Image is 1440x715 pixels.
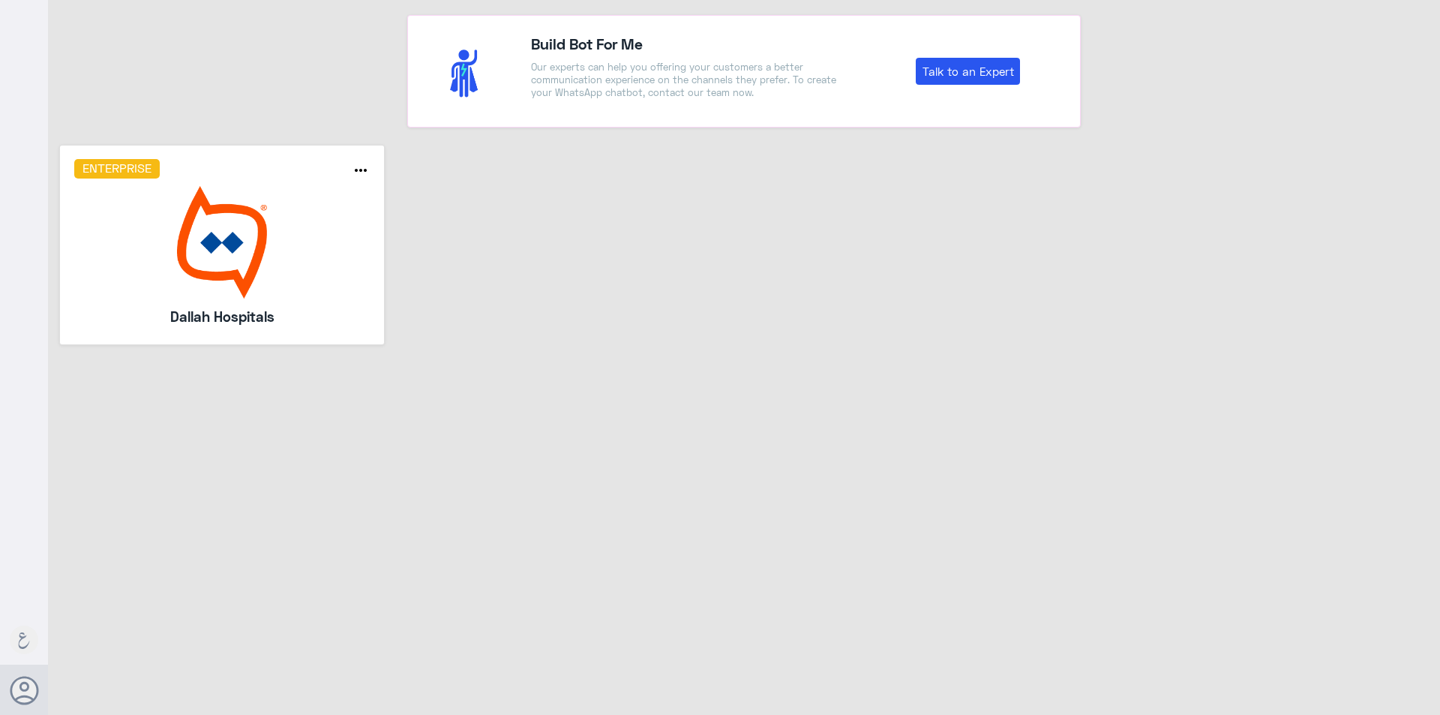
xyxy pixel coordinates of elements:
[114,306,330,327] h5: Dallah Hospitals
[352,161,370,183] button: more_horiz
[10,676,38,704] button: Avatar
[74,186,370,299] img: bot image
[74,159,160,179] h6: Enterprise
[531,32,844,55] h4: Build Bot For Me
[531,61,844,99] p: Our experts can help you offering your customers a better communication experience on the channel...
[916,58,1020,85] a: Talk to an Expert
[352,161,370,179] i: more_horiz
